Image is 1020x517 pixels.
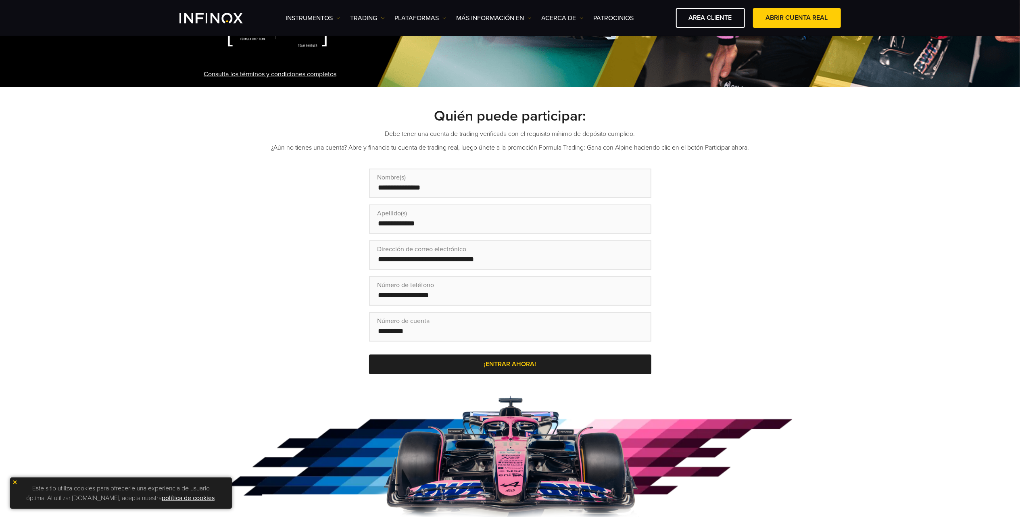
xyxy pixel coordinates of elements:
a: Patrocinios [594,13,634,23]
img: yellow close icon [12,479,18,485]
a: ACERCA DE [542,13,584,23]
a: Más información en [457,13,532,23]
a: ABRIR CUENTA REAL [753,8,841,28]
a: TRADING [350,13,385,23]
a: política de cookies [162,494,215,502]
strong: Quién puede participar: [434,107,586,125]
a: Instrumentos [286,13,340,23]
a: AREA CLIENTE [676,8,745,28]
a: PLATAFORMAS [395,13,446,23]
a: Consulta los términos y condiciones completos [204,69,336,79]
a: INFINOX Logo [179,13,262,23]
p: Este sitio utiliza cookies para ofrecerle una experiencia de usuario óptima. Al utilizar [DOMAIN_... [14,482,228,505]
p: ¿Aún no tienes una cuenta? Abre y financia tu cuenta de trading real, luego únete a la promoción ... [228,143,793,152]
a: ¡Entrar Ahora! [369,354,651,374]
p: Debe tener una cuenta de trading verificada con el requisito mínimo de depósito cumplido. [228,129,793,139]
